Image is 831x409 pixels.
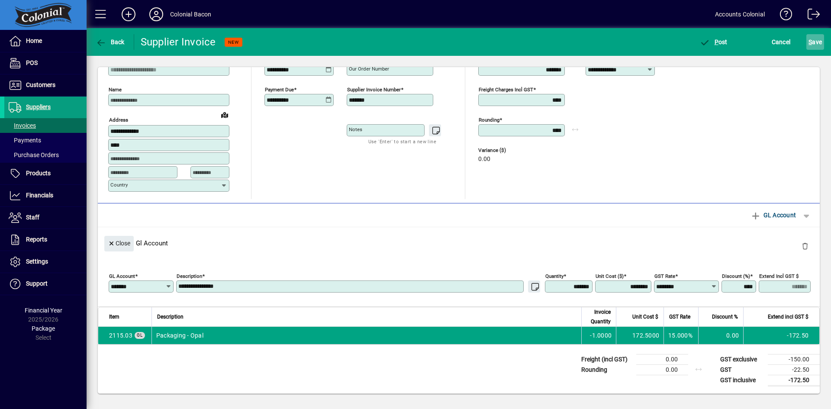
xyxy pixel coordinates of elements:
mat-hint: Use 'Enter' to start a new line [368,136,436,146]
a: Invoices [4,118,87,133]
div: Colonial Bacon [170,7,211,21]
button: Delete [795,236,815,257]
button: Back [93,34,127,50]
td: 172.5000 [616,327,664,344]
td: Packaging - Opal [151,327,581,344]
span: Invoice Quantity [587,307,611,326]
span: Financial Year [25,307,62,314]
td: Rounding [577,364,636,375]
td: 0.00 [698,327,743,344]
app-page-header-button: Back [87,34,134,50]
a: POS [4,52,87,74]
td: GST [716,364,768,375]
a: Reports [4,229,87,251]
button: GL Account [746,207,800,223]
td: -172.50 [768,375,820,386]
a: Logout [801,2,820,30]
mat-label: Discount (%) [722,273,750,279]
td: -1.0000 [581,327,616,344]
span: Customers [26,81,55,88]
div: Supplier Invoice [141,35,216,49]
span: Settings [26,258,48,265]
span: Discount % [712,312,738,322]
button: Save [806,34,824,50]
span: Reports [26,236,47,243]
td: GST exclusive [716,354,768,364]
mat-label: Quantity [545,273,564,279]
span: GST Rate [669,312,690,322]
a: Settings [4,251,87,273]
span: S [808,39,812,45]
span: POS [26,59,38,66]
span: Cancel [772,35,791,49]
td: -22.50 [768,364,820,375]
span: ost [699,39,728,45]
a: Staff [4,207,87,229]
span: Description [157,312,184,322]
span: Purchase Orders [9,151,59,158]
span: Packaging - Opal [109,331,132,340]
div: Accounts Colonial [715,7,765,21]
span: 0.00 [478,156,490,163]
span: Close [108,236,130,251]
mat-label: Name [109,87,122,93]
mat-label: Description [177,273,202,279]
span: NEW [228,39,239,45]
span: Extend incl GST $ [768,312,808,322]
td: -172.50 [743,327,819,344]
button: Add [115,6,142,22]
span: Suppliers [26,103,51,110]
span: Back [96,39,125,45]
mat-label: Our order number [349,66,389,72]
a: View on map [218,108,232,122]
span: ave [808,35,822,49]
a: Support [4,273,87,295]
a: Customers [4,74,87,96]
span: GL Account [750,208,796,222]
span: Invoices [9,122,36,129]
td: 15.000% [664,327,698,344]
mat-label: Payment due [265,87,294,93]
a: Payments [4,133,87,148]
span: Package [32,325,55,332]
app-page-header-button: Delete [795,242,815,250]
td: 0.00 [636,364,688,375]
mat-label: Notes [349,126,362,132]
span: Unit Cost $ [632,312,658,322]
mat-label: Supplier invoice number [347,87,401,93]
app-page-header-button: Close [102,239,136,247]
a: Purchase Orders [4,148,87,162]
mat-label: Extend incl GST $ [759,273,799,279]
td: Freight (incl GST) [577,354,636,364]
span: P [715,39,718,45]
span: Products [26,170,51,177]
mat-label: GL Account [109,273,135,279]
span: Financials [26,192,53,199]
span: GL [137,333,143,338]
span: Item [109,312,119,322]
button: Cancel [770,34,793,50]
span: Support [26,280,48,287]
a: Home [4,30,87,52]
button: Close [104,236,134,251]
mat-label: Rounding [479,117,499,123]
a: Knowledge Base [773,2,792,30]
mat-label: Unit Cost ($) [596,273,624,279]
mat-label: GST rate [654,273,675,279]
div: Gl Account [98,227,820,259]
a: Financials [4,185,87,206]
td: GST inclusive [716,375,768,386]
mat-label: Freight charges incl GST [479,87,533,93]
a: Products [4,163,87,184]
td: 0.00 [636,354,688,364]
span: Payments [9,137,41,144]
button: Profile [142,6,170,22]
td: -150.00 [768,354,820,364]
span: Home [26,37,42,44]
span: Staff [26,214,39,221]
span: Variance ($) [478,148,530,153]
button: Post [697,34,730,50]
mat-label: Country [110,182,128,188]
